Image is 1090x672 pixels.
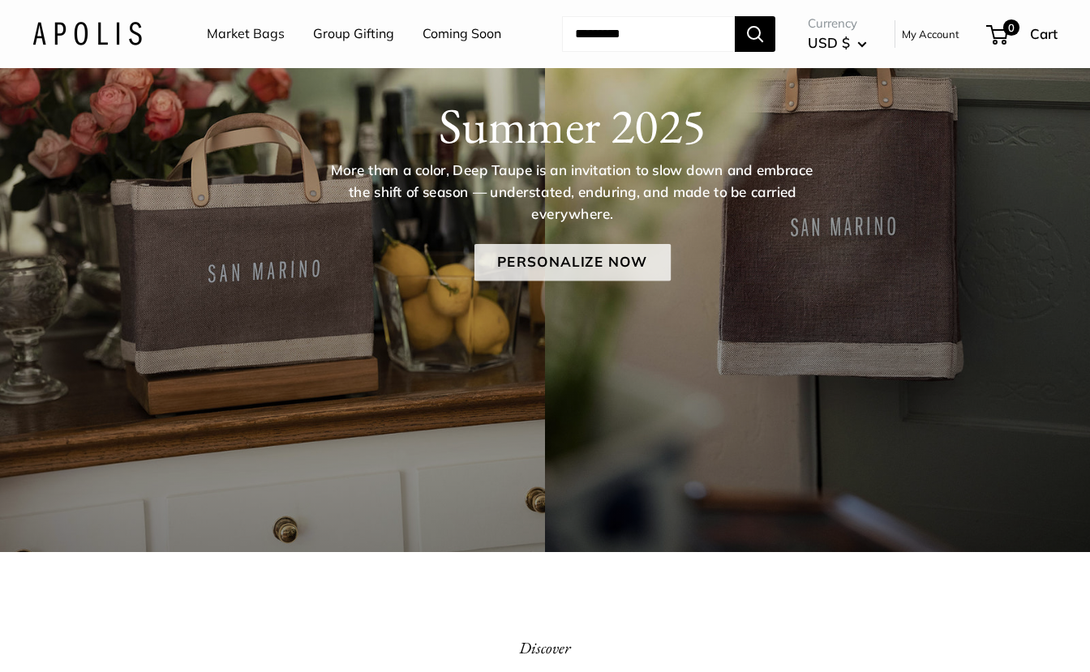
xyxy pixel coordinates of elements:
span: Currency [808,12,867,35]
a: 0 Cart [988,21,1058,47]
h1: Summer 2025 [85,96,1059,154]
a: Coming Soon [423,22,501,46]
a: My Account [902,24,959,44]
span: USD $ [808,34,850,51]
img: Apolis [32,22,142,45]
button: USD $ [808,30,867,56]
button: Search [735,16,775,52]
a: Market Bags [207,22,285,46]
input: Search... [562,16,735,52]
p: Discover [289,633,801,662]
p: More than a color, Deep Taupe is an invitation to slow down and embrace the shift of season — und... [322,160,823,225]
span: 0 [1003,19,1019,36]
a: Group Gifting [313,22,394,46]
a: Personalize Now [474,244,670,281]
span: Cart [1030,25,1058,42]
